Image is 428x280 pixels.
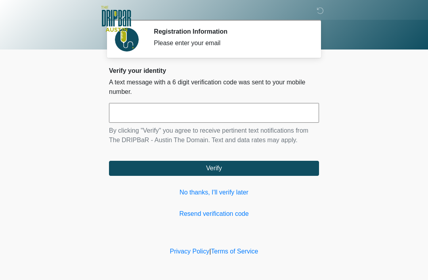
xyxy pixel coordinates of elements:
p: A text message with a 6 digit verification code was sent to your mobile number. [109,78,319,97]
h2: Verify your identity [109,67,319,74]
button: Verify [109,161,319,176]
a: | [209,248,211,255]
a: Privacy Policy [170,248,210,255]
p: By clicking "Verify" you agree to receive pertinent text notifications from The DRIPBaR - Austin ... [109,126,319,145]
a: No thanks, I'll verify later [109,188,319,197]
img: Agent Avatar [115,28,139,51]
div: Please enter your email [154,38,307,48]
img: The DRIPBaR - Austin The Domain Logo [101,6,131,32]
a: Resend verification code [109,209,319,219]
a: Terms of Service [211,248,258,255]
